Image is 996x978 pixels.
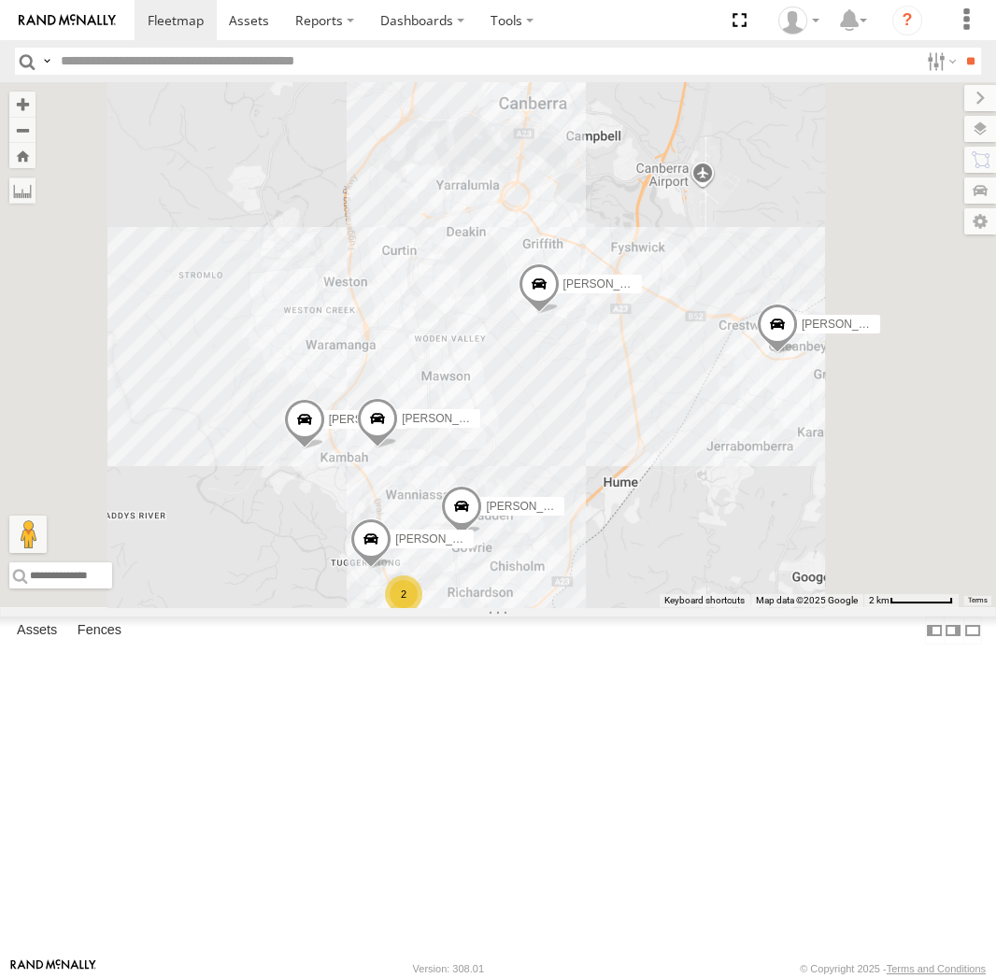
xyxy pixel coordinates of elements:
span: [PERSON_NAME] [802,318,894,331]
span: [PERSON_NAME] [402,412,494,425]
div: Helen Mason [772,7,826,35]
label: Measure [9,177,36,204]
a: Terms (opens in new tab) [968,597,988,604]
a: Terms and Conditions [887,963,986,974]
label: Dock Summary Table to the Left [925,617,944,644]
span: [PERSON_NAME] [563,277,656,291]
button: Drag Pegman onto the map to open Street View [9,516,47,553]
a: Visit our Website [10,959,96,978]
div: Version: 308.01 [413,963,484,974]
span: [PERSON_NAME] [395,532,488,546]
span: 2 km [869,595,889,605]
span: [PERSON_NAME] [329,413,421,426]
i: ? [892,6,922,35]
button: Map Scale: 2 km per 64 pixels [863,594,959,607]
div: © Copyright 2025 - [800,963,986,974]
span: [PERSON_NAME] [486,501,578,514]
img: rand-logo.svg [19,14,116,27]
span: Map data ©2025 Google [756,595,858,605]
button: Zoom out [9,117,36,143]
div: 2 [385,575,422,613]
label: Fences [68,617,131,644]
button: Zoom in [9,92,36,117]
label: Search Query [39,48,54,75]
button: Zoom Home [9,143,36,168]
label: Dock Summary Table to the Right [944,617,962,644]
label: Assets [7,617,66,644]
label: Hide Summary Table [963,617,982,644]
label: Map Settings [964,208,996,234]
label: Search Filter Options [919,48,960,75]
button: Keyboard shortcuts [664,594,745,607]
